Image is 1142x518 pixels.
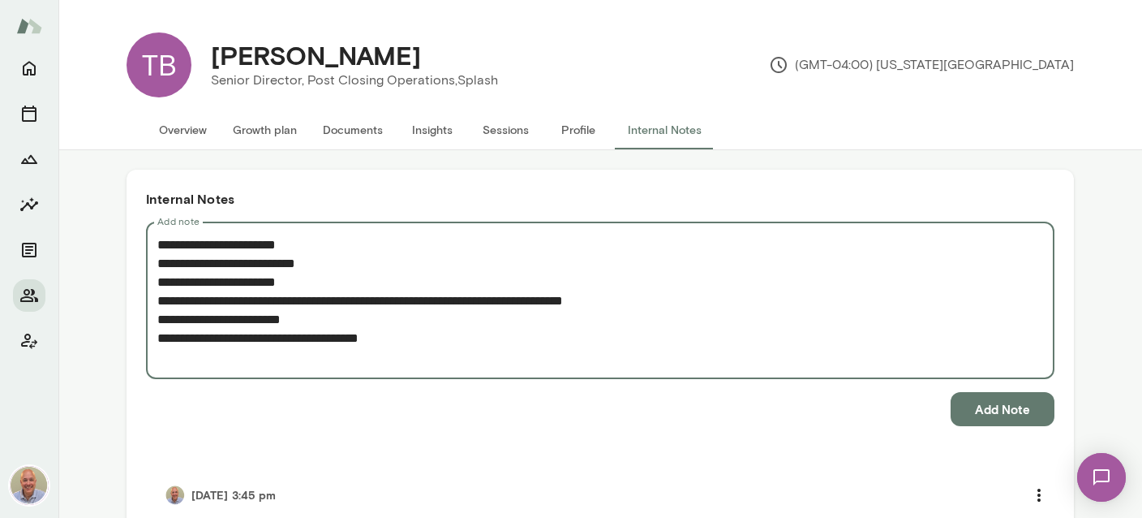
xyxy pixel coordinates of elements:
button: Growth plan [220,110,310,149]
button: Members [13,279,45,312]
button: Insights [13,188,45,221]
button: Insights [396,110,469,149]
div: TB [127,32,191,97]
button: Growth Plan [13,143,45,175]
button: Sessions [469,110,542,149]
button: Documents [310,110,396,149]
button: Profile [542,110,615,149]
h6: [DATE] 3:45 pm [191,487,276,503]
img: Mento [16,11,42,41]
button: Documents [13,234,45,266]
p: Senior Director, Post Closing Operations, Splash [211,71,498,90]
button: more [1022,478,1056,512]
button: Add Note [951,392,1054,426]
button: Overview [146,110,220,149]
button: Sessions [13,97,45,130]
button: Home [13,52,45,84]
button: Internal Notes [615,110,715,149]
h6: Internal Notes [146,189,1054,209]
label: Add note [157,214,200,228]
p: (GMT-04:00) [US_STATE][GEOGRAPHIC_DATA] [769,55,1074,75]
img: Marc Friedman [165,486,185,505]
button: Client app [13,325,45,357]
h4: [PERSON_NAME] [211,40,421,71]
img: Marc Friedman [10,466,49,505]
